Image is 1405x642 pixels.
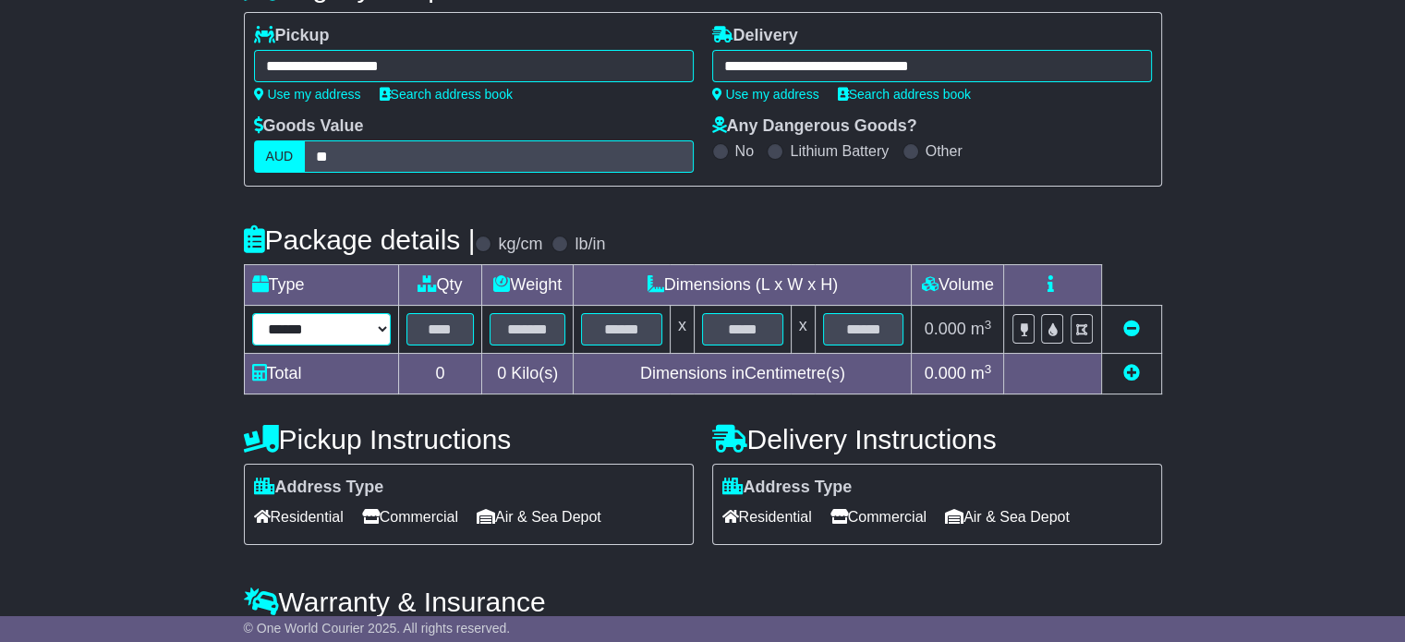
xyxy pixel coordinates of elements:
[477,503,601,531] span: Air & Sea Depot
[254,503,344,531] span: Residential
[791,306,815,354] td: x
[945,503,1070,531] span: Air & Sea Depot
[498,235,542,255] label: kg/cm
[925,364,966,382] span: 0.000
[712,116,917,137] label: Any Dangerous Goods?
[985,362,992,376] sup: 3
[1123,364,1140,382] a: Add new item
[398,265,482,306] td: Qty
[712,26,798,46] label: Delivery
[971,320,992,338] span: m
[482,354,574,394] td: Kilo(s)
[574,265,912,306] td: Dimensions (L x W x H)
[712,87,819,102] a: Use my address
[244,354,398,394] td: Total
[912,265,1004,306] td: Volume
[735,142,754,160] label: No
[254,87,361,102] a: Use my address
[838,87,971,102] a: Search address book
[244,424,694,454] h4: Pickup Instructions
[971,364,992,382] span: m
[722,478,853,498] label: Address Type
[244,621,511,636] span: © One World Courier 2025. All rights reserved.
[722,503,812,531] span: Residential
[482,265,574,306] td: Weight
[254,478,384,498] label: Address Type
[244,224,476,255] h4: Package details |
[254,140,306,173] label: AUD
[244,587,1162,617] h4: Warranty & Insurance
[362,503,458,531] span: Commercial
[244,265,398,306] td: Type
[926,142,963,160] label: Other
[380,87,513,102] a: Search address book
[830,503,927,531] span: Commercial
[670,306,694,354] td: x
[398,354,482,394] td: 0
[254,26,330,46] label: Pickup
[1123,320,1140,338] a: Remove this item
[985,318,992,332] sup: 3
[575,235,605,255] label: lb/in
[574,354,912,394] td: Dimensions in Centimetre(s)
[497,364,506,382] span: 0
[925,320,966,338] span: 0.000
[790,142,889,160] label: Lithium Battery
[254,116,364,137] label: Goods Value
[712,424,1162,454] h4: Delivery Instructions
